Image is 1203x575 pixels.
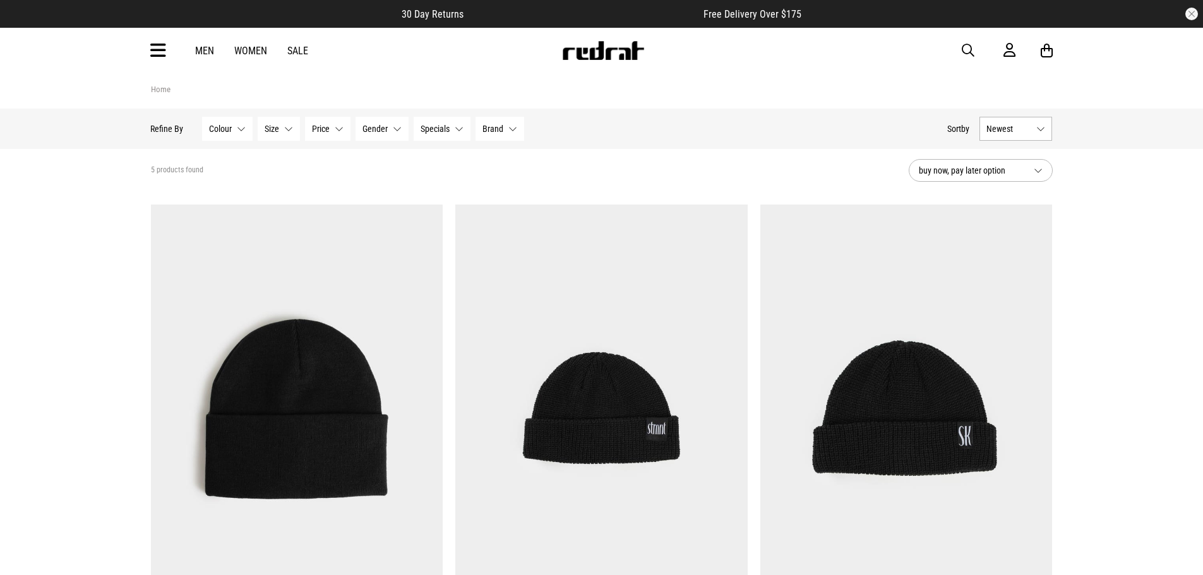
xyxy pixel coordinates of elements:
[987,124,1032,134] span: Newest
[313,124,330,134] span: Price
[287,45,308,57] a: Sale
[703,8,801,20] span: Free Delivery Over $175
[909,159,1053,182] button: buy now, pay later option
[258,117,301,141] button: Size
[234,45,267,57] a: Women
[483,124,504,134] span: Brand
[948,121,970,136] button: Sortby
[265,124,280,134] span: Size
[476,117,525,141] button: Brand
[962,124,970,134] span: by
[402,8,464,20] span: 30 Day Returns
[151,85,171,94] a: Home
[210,124,232,134] span: Colour
[151,124,184,134] p: Refine By
[421,124,450,134] span: Specials
[306,117,351,141] button: Price
[363,124,388,134] span: Gender
[151,165,203,175] span: 5 products found
[919,163,1024,178] span: buy now, pay later option
[195,45,214,57] a: Men
[489,8,678,20] iframe: Customer reviews powered by Trustpilot
[414,117,471,141] button: Specials
[980,117,1053,141] button: Newest
[203,117,253,141] button: Colour
[356,117,409,141] button: Gender
[561,41,645,60] img: Redrat logo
